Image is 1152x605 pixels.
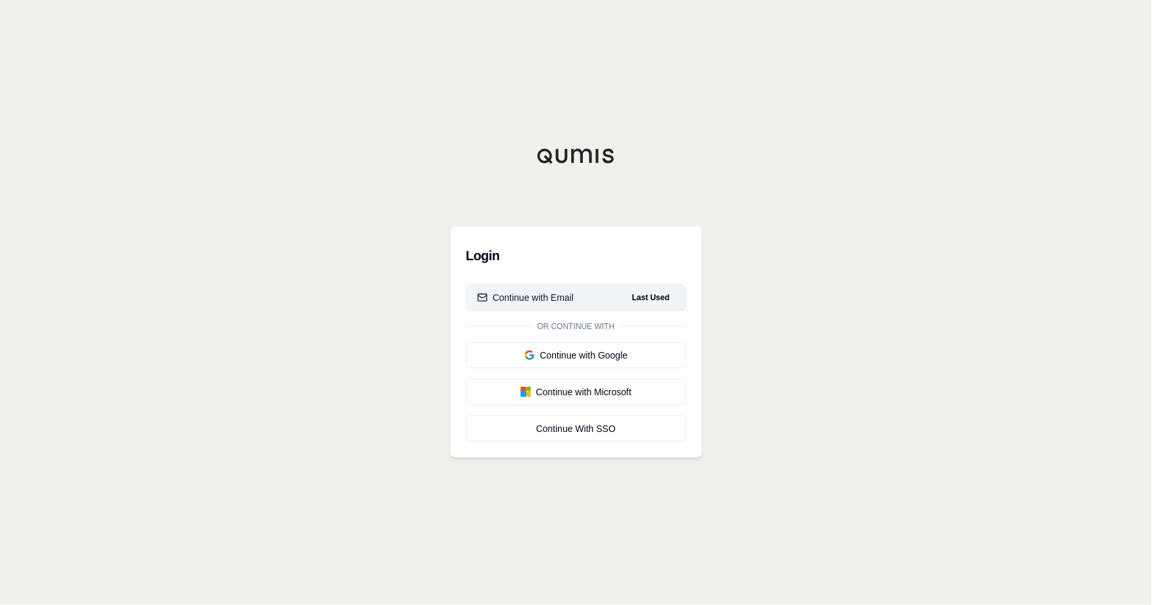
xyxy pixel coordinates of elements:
img: Qumis [537,148,616,164]
h3: Login [466,243,686,269]
button: Continue with Microsoft [466,379,686,405]
button: Continue with Google [466,342,686,368]
div: Continue With SSO [477,422,675,435]
span: Last Used [627,290,675,305]
div: Continue with Email [477,291,574,304]
button: Continue with EmailLast Used [466,284,686,311]
div: Continue with Microsoft [477,385,675,399]
a: Continue With SSO [466,416,686,442]
span: Or continue with [532,321,620,332]
div: Continue with Google [477,349,675,362]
